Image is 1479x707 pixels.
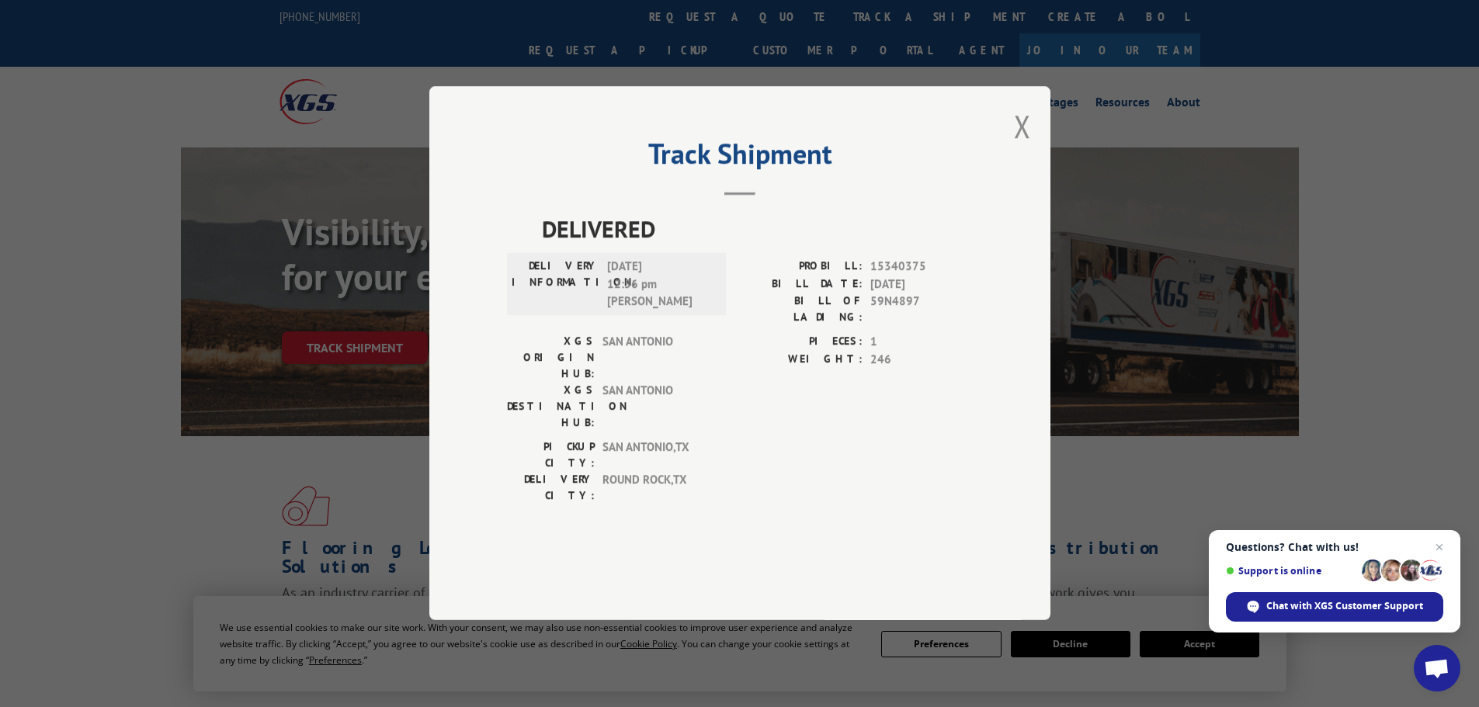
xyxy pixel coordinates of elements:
[1430,538,1449,556] span: Close chat
[1226,565,1356,577] span: Support is online
[507,334,595,383] label: XGS ORIGIN HUB:
[1014,106,1031,147] button: Close modal
[870,293,973,326] span: 59N4897
[1226,541,1443,553] span: Questions? Chat with us!
[507,472,595,504] label: DELIVERY CITY:
[870,351,973,369] span: 246
[602,439,707,472] span: SAN ANTONIO , TX
[1414,645,1460,691] div: Open chat
[740,276,863,293] label: BILL DATE:
[607,258,712,311] span: [DATE] 12:56 pm [PERSON_NAME]
[870,276,973,293] span: [DATE]
[507,439,595,472] label: PICKUP CITY:
[1226,592,1443,622] div: Chat with XGS Customer Support
[507,143,973,172] h2: Track Shipment
[1266,599,1423,613] span: Chat with XGS Customer Support
[870,258,973,276] span: 15340375
[542,212,973,247] span: DELIVERED
[507,383,595,431] label: XGS DESTINATION HUB:
[602,472,707,504] span: ROUND ROCK , TX
[602,334,707,383] span: SAN ANTONIO
[870,334,973,352] span: 1
[512,258,599,311] label: DELIVERY INFORMATION:
[740,293,863,326] label: BILL OF LADING:
[740,334,863,352] label: PIECES:
[602,383,707,431] span: SAN ANTONIO
[740,351,863,369] label: WEIGHT:
[740,258,863,276] label: PROBILL:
